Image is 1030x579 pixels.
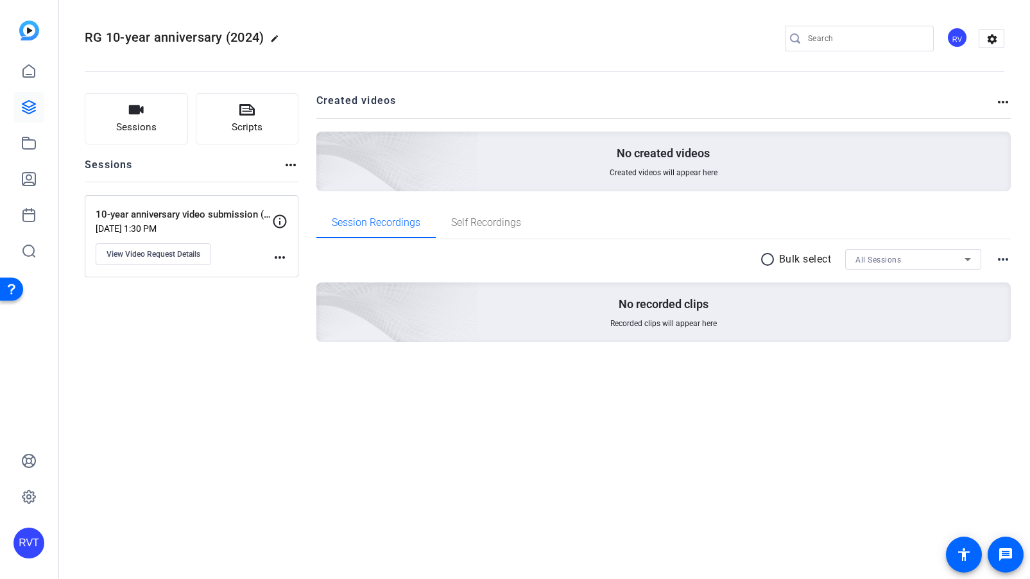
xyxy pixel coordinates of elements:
[232,120,262,135] span: Scripts
[116,120,157,135] span: Sessions
[947,27,969,49] ngx-avatar: Reingold Video Team
[283,157,298,173] mat-icon: more_horiz
[272,250,288,265] mat-icon: more_horiz
[96,207,272,222] p: 10-year anniversary video submission (2024)
[956,547,972,562] mat-icon: accessibility
[96,243,211,265] button: View Video Request Details
[451,218,521,228] span: Self Recordings
[173,155,479,434] img: embarkstudio-empty-session.png
[855,255,901,264] span: All Sessions
[173,4,479,283] img: Creted videos background
[617,146,710,161] p: No created videos
[13,528,44,558] div: RVT
[270,34,286,49] mat-icon: edit
[85,30,264,45] span: RG 10-year anniversary (2024)
[979,30,1005,49] mat-icon: settings
[947,27,968,48] div: RV
[85,93,188,144] button: Sessions
[85,157,133,182] h2: Sessions
[196,93,299,144] button: Scripts
[998,547,1013,562] mat-icon: message
[619,297,708,312] p: No recorded clips
[107,249,200,259] span: View Video Request Details
[96,223,272,234] p: [DATE] 1:30 PM
[610,168,717,178] span: Created videos will appear here
[779,252,832,267] p: Bulk select
[316,93,996,118] h2: Created videos
[995,252,1011,267] mat-icon: more_horiz
[332,218,420,228] span: Session Recordings
[610,318,717,329] span: Recorded clips will appear here
[19,21,39,40] img: blue-gradient.svg
[995,94,1011,110] mat-icon: more_horiz
[808,31,923,46] input: Search
[760,252,779,267] mat-icon: radio_button_unchecked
